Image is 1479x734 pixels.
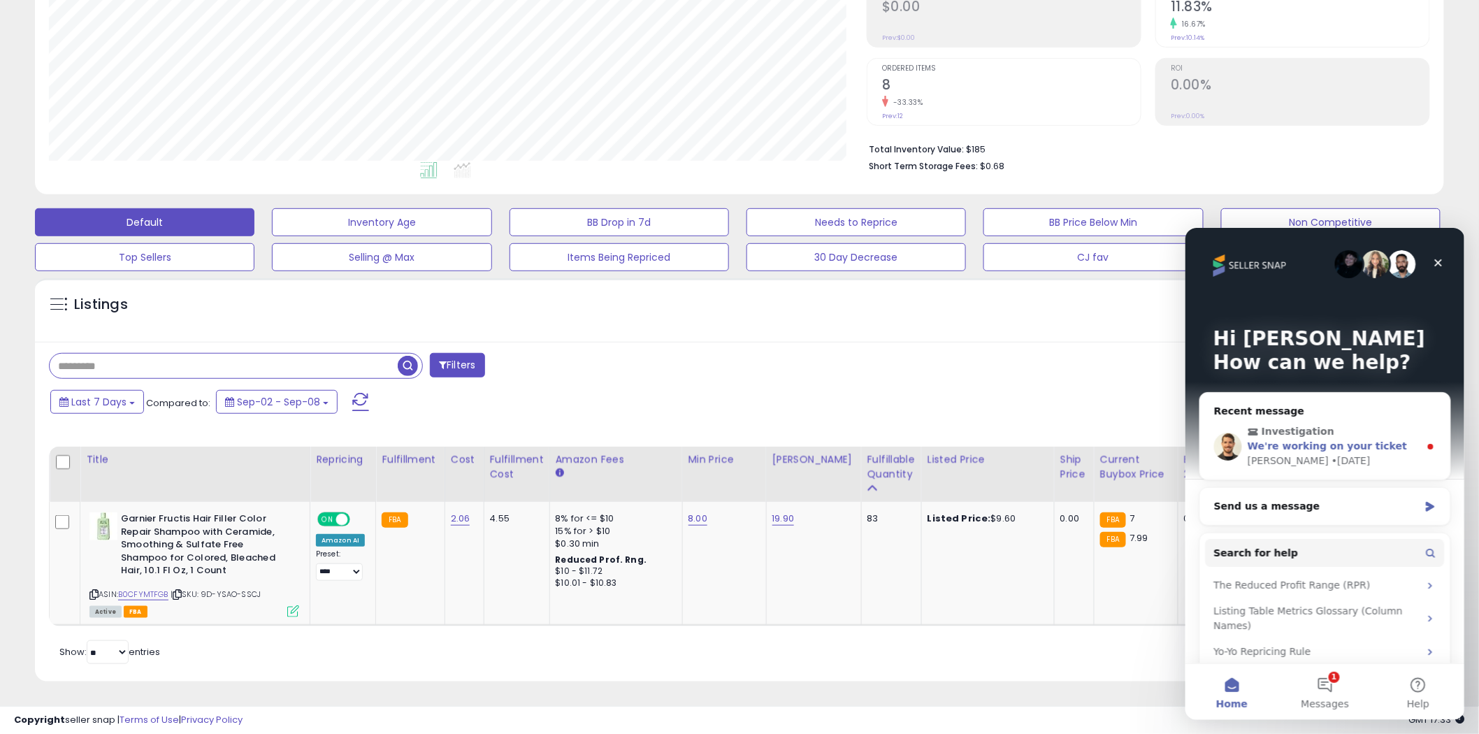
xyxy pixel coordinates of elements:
button: Sep-02 - Sep-08 [216,390,338,414]
span: | SKU: 9D-YSAO-SSCJ [171,589,261,600]
a: 2.06 [451,512,470,526]
b: Total Inventory Value: [869,143,964,155]
h5: Listings [74,295,128,315]
small: Prev: 10.14% [1171,34,1204,42]
div: 15% for > $10 [556,525,672,538]
b: Garnier Fructis Hair Filler Color Repair Shampoo with Ceramide, Smoothing & Sulfate Free Shampoo ... [121,512,291,581]
div: 0.00 [1060,512,1083,525]
li: $185 [869,140,1420,157]
div: 0% [1184,512,1230,525]
span: FBA [124,606,147,618]
div: seller snap | | [14,714,243,727]
small: Prev: $0.00 [882,34,915,42]
small: FBA [1100,532,1126,547]
b: Listed Price: [928,512,991,525]
div: $0.30 min [556,538,672,550]
span: ROI [1171,65,1429,73]
small: Prev: 12 [882,112,903,120]
div: Current Buybox Price [1100,452,1172,482]
small: Prev: 0.00% [1171,112,1204,120]
button: Filters [430,353,484,377]
b: Reduced Prof. Rng. [556,554,647,566]
button: Last 7 Days [50,390,144,414]
span: Ordered Items [882,65,1141,73]
div: 4.55 [490,512,539,525]
div: $10.01 - $10.83 [556,577,672,589]
span: Sep-02 - Sep-08 [237,395,320,409]
div: Title [86,452,304,467]
button: Non Competitive [1221,208,1441,236]
div: Fulfillment Cost [490,452,544,482]
div: 8% for <= $10 [556,512,672,525]
button: Items Being Repriced [510,243,729,271]
div: $9.60 [928,512,1044,525]
a: B0CFYMTFGB [118,589,168,600]
div: Listed Price [928,452,1048,467]
h2: 0.00% [1171,77,1429,96]
small: 16.67% [1177,19,1206,29]
button: Needs to Reprice [746,208,966,236]
span: 7 [1130,512,1134,525]
div: Min Price [688,452,760,467]
button: Default [35,208,254,236]
button: CJ fav [983,243,1203,271]
div: 83 [867,512,911,525]
b: Short Term Storage Fees: [869,160,978,172]
span: Compared to: [146,396,210,410]
button: Inventory Age [272,208,491,236]
span: OFF [348,514,370,526]
span: Show: entries [59,645,160,659]
a: Terms of Use [120,713,179,726]
button: BB Price Below Min [983,208,1203,236]
span: $0.68 [980,159,1004,173]
button: Top Sellers [35,243,254,271]
span: All listings currently available for purchase on Amazon [89,606,122,618]
div: Repricing [316,452,370,467]
a: Privacy Policy [181,713,243,726]
strong: Copyright [14,713,65,726]
button: Selling @ Max [272,243,491,271]
div: BB Share 24h. [1184,452,1235,482]
iframe: Intercom live chat [1185,228,1465,720]
button: 30 Day Decrease [746,243,966,271]
span: Last 7 Days [71,395,127,409]
button: BB Drop in 7d [510,208,729,236]
img: 31w7AyEjvSL._SL40_.jpg [89,512,117,540]
div: Preset: [316,549,365,581]
div: Amazon AI [316,534,365,547]
div: Ship Price [1060,452,1088,482]
a: 19.90 [772,512,795,526]
small: Amazon Fees. [556,467,564,480]
span: ON [319,514,336,526]
h2: 8 [882,77,1141,96]
div: Cost [451,452,478,467]
small: FBA [1100,512,1126,528]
